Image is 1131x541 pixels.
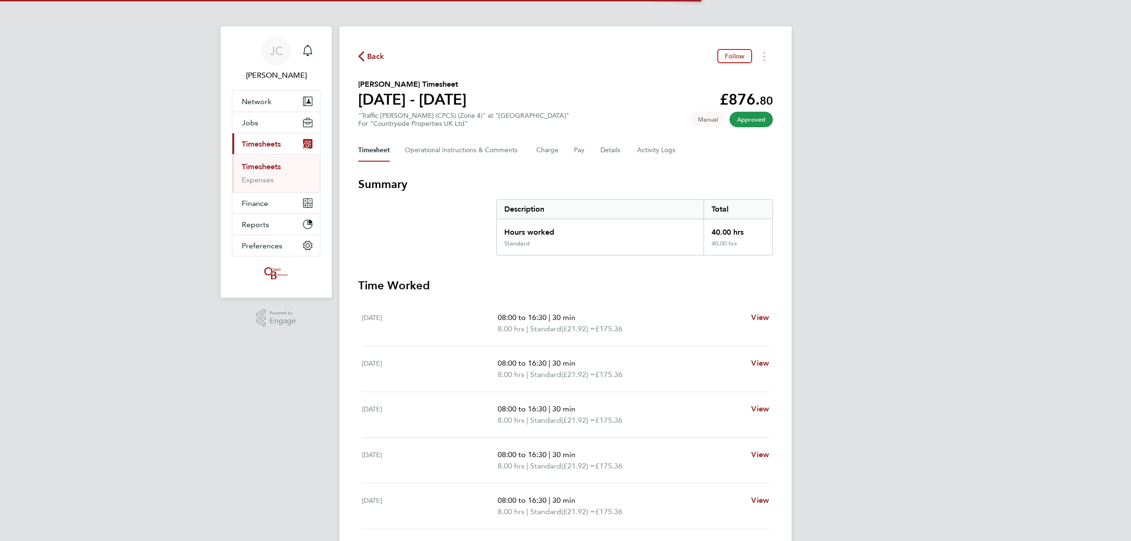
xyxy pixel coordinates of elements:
div: "Traffic [PERSON_NAME] (CPCS) (Zone 4)" at "[GEOGRAPHIC_DATA]" [358,112,569,128]
span: 30 min [552,313,575,322]
button: Details [600,139,622,162]
button: Timesheets [232,133,320,154]
div: Timesheets [232,154,320,192]
app-decimal: £876. [720,90,773,108]
span: JC [270,45,283,57]
button: Operational Instructions & Comments [405,139,521,162]
div: [DATE] [362,403,498,426]
span: 8.00 hrs [498,416,525,425]
span: James Crawley [232,70,320,81]
span: 08:00 to 16:30 [498,450,547,459]
a: Timesheets [242,162,281,171]
span: | [549,359,550,368]
span: 8.00 hrs [498,507,525,516]
a: View [751,403,769,415]
span: Finance [242,199,268,208]
span: View [751,496,769,505]
h3: Time Worked [358,278,773,293]
span: 8.00 hrs [498,461,525,470]
span: Standard [530,415,561,426]
span: Timesheets [242,139,281,148]
span: This timesheet has been approved. [729,112,773,127]
span: 08:00 to 16:30 [498,359,547,368]
span: 30 min [552,450,575,459]
span: £175.36 [595,461,623,470]
span: (£21.92) = [561,507,595,516]
span: | [526,461,528,470]
span: | [526,370,528,379]
a: View [751,495,769,506]
div: Total [704,200,772,219]
button: Back [358,50,385,62]
span: | [549,450,550,459]
div: Standard [504,240,530,247]
span: Follow [725,52,745,60]
span: 30 min [552,404,575,413]
span: Standard [530,323,561,335]
span: Powered by [270,309,296,317]
a: Expenses [242,175,274,184]
span: | [526,324,528,333]
span: This timesheet was manually created. [690,112,726,127]
span: View [751,404,769,413]
span: Preferences [242,241,282,250]
button: Preferences [232,235,320,256]
span: Reports [242,220,269,229]
span: | [526,507,528,516]
span: View [751,359,769,368]
div: 40.00 hrs [704,240,772,255]
span: Network [242,97,271,106]
a: View [751,449,769,460]
span: Standard [530,460,561,472]
h2: [PERSON_NAME] Timesheet [358,79,467,90]
span: 30 min [552,496,575,505]
a: View [751,358,769,369]
span: £175.36 [595,370,623,379]
span: Jobs [242,118,258,127]
span: View [751,450,769,459]
a: Powered byEngage [256,309,296,327]
span: £175.36 [595,416,623,425]
div: [DATE] [362,449,498,472]
button: Timesheets Menu [756,49,773,64]
span: £175.36 [595,507,623,516]
nav: Main navigation [221,26,332,298]
a: View [751,312,769,323]
div: For "Countryside Properties UK Ltd" [358,120,569,128]
span: 80 [760,94,773,107]
div: [DATE] [362,312,498,335]
div: [DATE] [362,358,498,380]
span: (£21.92) = [561,324,595,333]
button: Reports [232,214,320,235]
span: (£21.92) = [561,461,595,470]
div: [DATE] [362,495,498,517]
span: 8.00 hrs [498,324,525,333]
h1: [DATE] - [DATE] [358,90,467,109]
span: Engage [270,317,296,325]
span: | [549,496,550,505]
span: 08:00 to 16:30 [498,496,547,505]
span: (£21.92) = [561,416,595,425]
span: | [526,416,528,425]
span: £175.36 [595,324,623,333]
span: View [751,313,769,322]
button: Finance [232,193,320,213]
span: (£21.92) = [561,370,595,379]
button: Jobs [232,112,320,133]
button: Activity Logs [637,139,677,162]
h3: Summary [358,177,773,192]
span: | [549,404,550,413]
button: Network [232,91,320,112]
a: JC[PERSON_NAME] [232,36,320,81]
button: Charge [536,139,559,162]
button: Pay [574,139,585,162]
button: Timesheet [358,139,390,162]
span: Back [367,51,385,62]
span: | [549,313,550,322]
span: 08:00 to 16:30 [498,313,547,322]
span: 8.00 hrs [498,370,525,379]
a: Go to home page [232,266,320,281]
div: Hours worked [497,219,704,240]
span: 30 min [552,359,575,368]
span: Standard [530,506,561,517]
